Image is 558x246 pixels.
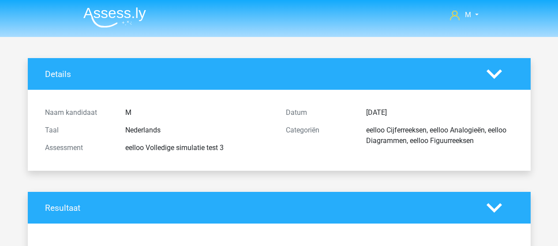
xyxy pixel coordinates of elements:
[83,7,146,28] img: Assessly
[119,125,279,136] div: Nederlands
[360,125,520,146] div: eelloo Cijferreeksen, eelloo Analogieën, eelloo Diagrammen, eelloo Figuurreeksen
[465,11,471,19] span: M
[45,203,473,213] h4: Resultaat
[38,107,119,118] div: Naam kandidaat
[279,125,360,146] div: Categoriën
[279,107,360,118] div: Datum
[38,125,119,136] div: Taal
[45,69,473,79] h4: Details
[119,107,279,118] div: M
[119,143,279,153] div: eelloo Volledige simulatie test 3
[360,107,520,118] div: [DATE]
[38,143,119,153] div: Assessment
[446,10,482,20] a: M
